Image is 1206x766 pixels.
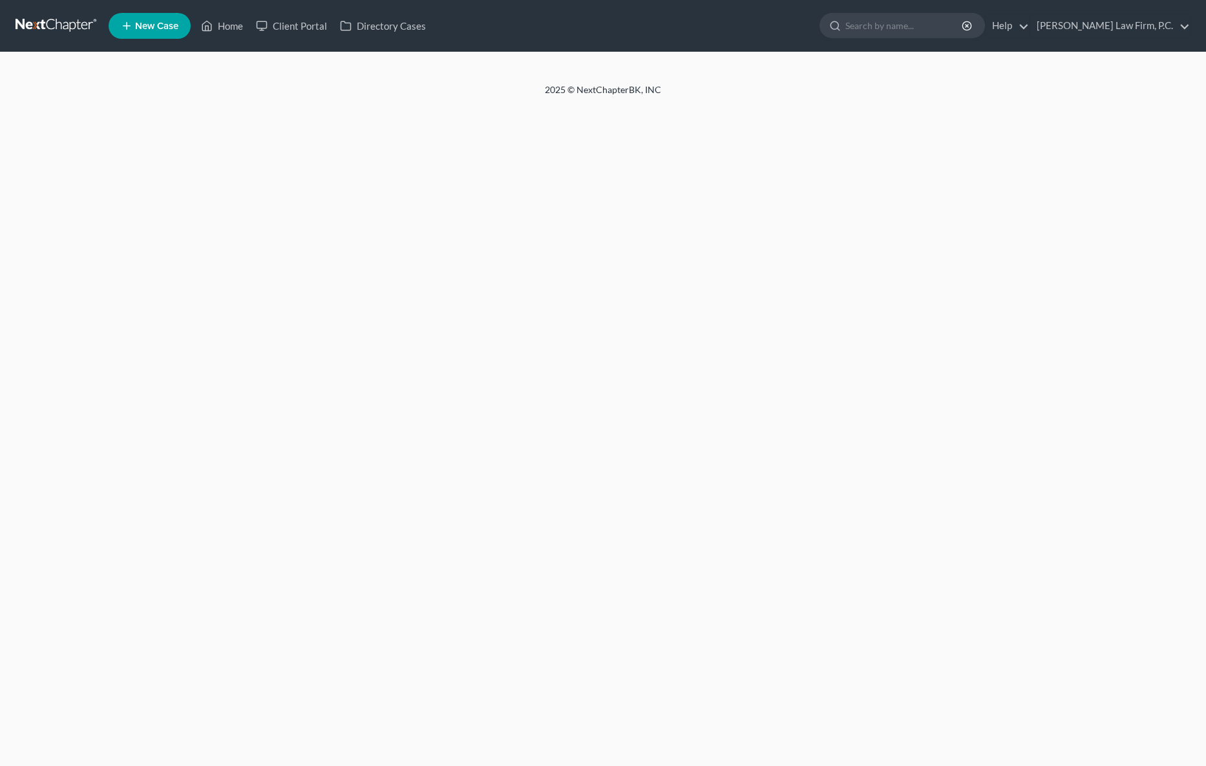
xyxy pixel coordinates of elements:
input: Search by name... [845,14,964,37]
span: New Case [135,21,178,31]
a: [PERSON_NAME] Law Firm, P.C. [1030,14,1190,37]
a: Directory Cases [333,14,432,37]
div: 2025 © NextChapterBK, INC [235,83,971,107]
a: Client Portal [249,14,333,37]
a: Home [195,14,249,37]
a: Help [986,14,1029,37]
